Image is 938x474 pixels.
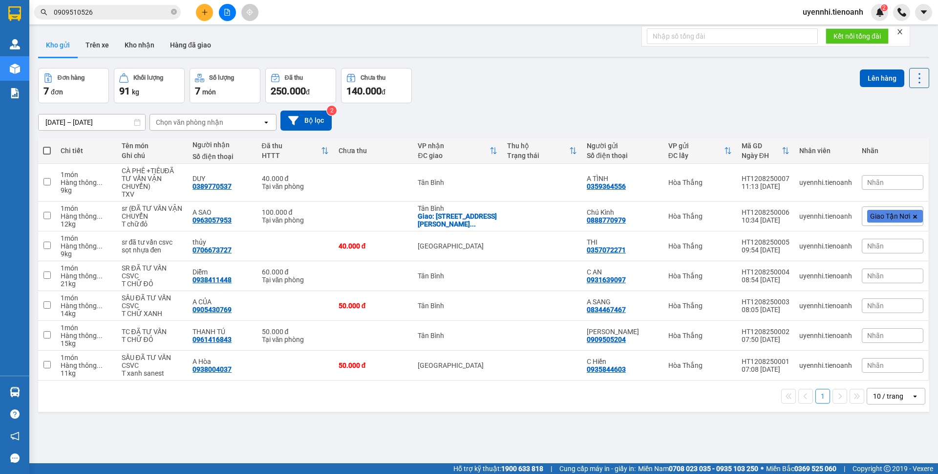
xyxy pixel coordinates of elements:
div: Tại văn phòng [262,336,329,343]
div: 0961416843 [192,336,232,343]
span: 11:13:26 [DATE] [63,45,120,54]
div: A SANG [587,298,659,306]
div: 0905430769 [192,306,232,314]
div: Chi tiết [61,147,111,155]
div: Chưa thu [339,147,408,155]
div: DUY [192,175,252,182]
div: TXV [122,190,183,198]
img: logo-vxr [8,6,21,21]
div: Hòa Thắng [668,302,732,310]
button: plus [196,4,213,21]
button: Khối lượng91kg [114,68,185,103]
button: Kho gửi [38,33,78,57]
span: question-circle [10,409,20,419]
div: uyennhi.tienoanh [799,361,852,369]
div: Chưa thu [361,74,385,81]
button: caret-down [915,4,932,21]
span: Nhãn [867,302,884,310]
div: A Hòa [192,358,252,365]
strong: 0369 525 060 [794,465,836,473]
div: 1 món [61,324,111,332]
strong: Nhận: [20,60,129,113]
img: solution-icon [10,88,20,98]
div: 0357072271 [587,246,626,254]
div: Số lượng [209,74,234,81]
div: TC ĐÃ TƯ VẤN [122,328,183,336]
div: 1 món [61,234,111,242]
div: Hòa Thắng [668,361,732,369]
div: Thu hộ [507,142,569,150]
span: Nhãn [867,361,884,369]
svg: open [911,392,919,400]
div: Hàng thông thường [61,332,111,339]
span: aim [246,9,253,16]
div: SR ĐÃ TƯ VẤN CSVC [122,264,183,280]
span: 7 [195,85,200,97]
sup: 2 [327,106,337,115]
div: 0888770979 [587,216,626,224]
div: Hàng thông thường [61,302,111,310]
div: Nhân viên [799,147,852,155]
span: Giao Tận Nơi [870,212,910,221]
div: 0931639097 [587,276,626,284]
span: 7 [43,85,49,97]
span: close-circle [171,9,177,15]
div: Hòa Thắng [668,212,732,220]
div: 12 kg [61,220,111,228]
span: Nhãn [867,272,884,280]
th: Toggle SortBy [502,138,582,164]
div: SẦU ĐÃ TƯ VẤN CSVC [122,354,183,369]
span: | [551,463,552,474]
div: sr đã tư vấn csvc [122,238,183,246]
div: Giao: 351/10 An Dương Vương, phường 2, Quận 5, Thành phố Hồ Chí Minh [418,212,497,228]
span: 2 [882,4,886,11]
div: A CỦA [192,298,252,306]
div: HT1208250007 [742,175,789,182]
span: đơn [51,88,63,96]
div: A TÌNH [587,175,659,182]
th: Toggle SortBy [413,138,502,164]
div: ĐC lấy [668,152,724,159]
div: 1 món [61,171,111,179]
button: Số lượng7món [190,68,260,103]
button: Bộ lọc [280,111,332,131]
th: Toggle SortBy [663,138,737,164]
span: 91 [119,85,130,97]
button: aim [241,4,258,21]
div: Mã GD [742,142,782,150]
div: 0938004037 [192,365,232,373]
div: T CHỮ XANH [122,310,183,317]
div: SẦU ĐÃ TƯ VẤN CSVC [122,294,183,310]
div: HTTT [262,152,321,159]
div: CÀ PHÊ +TIÊUĐÃ TƯ VẤN VẬN CHUYỂN) [122,167,183,190]
div: 0909505204 [587,336,626,343]
div: 14 kg [61,310,111,317]
div: Hàng thông thường [61,212,111,220]
div: uyennhi.tienoanh [799,179,852,186]
div: 07:50 [DATE] [742,336,789,343]
span: ... [97,179,103,186]
span: notification [10,431,20,441]
span: ⚪️ [761,467,764,471]
div: sr (ĐÃ TƯ VẤN VẬN CHUYỂN [122,204,183,220]
div: [GEOGRAPHIC_DATA] [418,361,497,369]
span: Kết nối tổng đài [833,31,881,42]
span: Nhãn [867,332,884,339]
span: file-add [224,9,231,16]
div: THANH TÚ [192,328,252,336]
div: uyennhi.tienoanh [799,212,852,220]
input: Select a date range. [39,114,145,130]
span: Miền Nam [638,463,758,474]
div: T chữ đỏ [122,220,183,228]
span: Nhãn [867,179,884,186]
div: Nhãn [862,147,923,155]
span: kg [132,88,139,96]
div: T CHỮ ĐỎ [122,336,183,343]
div: HT1208250002 [742,328,789,336]
div: 0938411448 [192,276,232,284]
div: 09:54 [DATE] [742,246,789,254]
strong: 1900 633 818 [501,465,543,473]
div: 08:54 [DATE] [742,276,789,284]
span: message [10,453,20,463]
div: Tên món [122,142,183,150]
